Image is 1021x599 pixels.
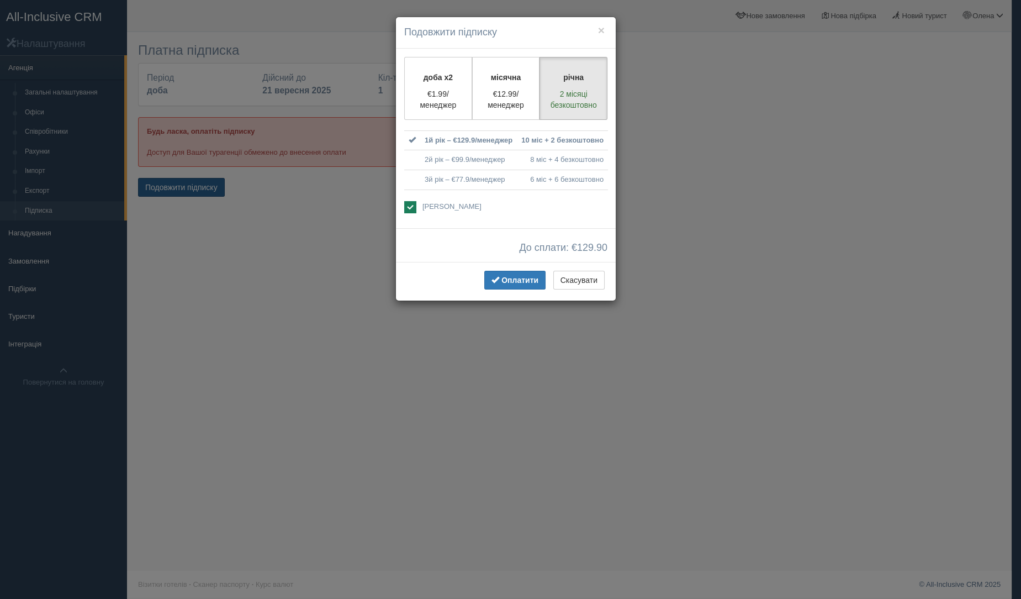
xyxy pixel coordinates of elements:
p: €12.99/менеджер [479,88,533,111]
p: €1.99/менеджер [411,88,465,111]
td: 8 міс + 4 безкоштовно [517,150,608,170]
p: місячна [479,72,533,83]
p: доба x2 [411,72,465,83]
td: 1й рік – €129.9/менеджер [420,130,517,150]
button: × [598,24,605,36]
span: Оплатити [501,276,538,285]
span: [PERSON_NAME] [422,202,482,211]
td: 3й рік – €77.9/менеджер [420,170,517,190]
button: Оплатити [484,271,546,290]
p: 2 місяці безкоштовно [547,88,600,111]
p: річна [547,72,600,83]
td: 2й рік – €99.9/менеджер [420,150,517,170]
td: 10 міс + 2 безкоштовно [517,130,608,150]
span: До сплати: € [519,243,607,254]
h4: Подовжити підписку [404,25,607,40]
td: 6 міс + 6 безкоштовно [517,170,608,190]
span: 129.90 [577,242,607,253]
button: Скасувати [553,271,605,290]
